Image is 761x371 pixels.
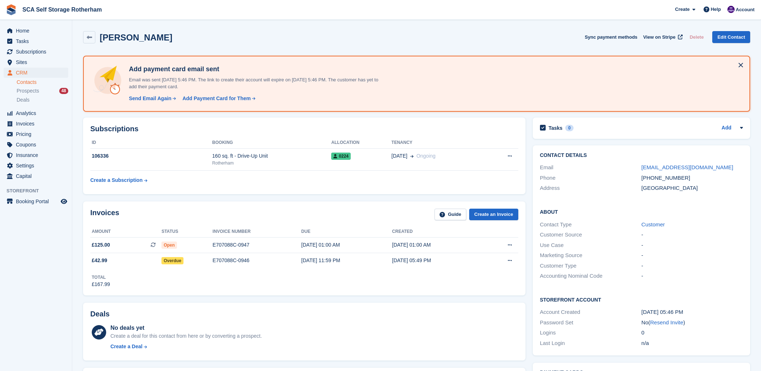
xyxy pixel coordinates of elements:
a: menu [4,171,68,181]
div: Add Payment Card for Them [182,95,251,102]
div: Contact Type [540,221,641,229]
h2: Tasks [549,125,563,131]
th: Allocation [331,137,391,149]
h2: Contact Details [540,153,743,158]
h2: About [540,208,743,215]
span: Prospects [17,88,39,94]
div: Marketing Source [540,251,641,260]
a: Deals [17,96,68,104]
a: SCA Self Storage Rotherham [20,4,105,16]
div: Rotherham [212,160,332,166]
div: [DATE] 05:46 PM [641,308,743,316]
a: menu [4,140,68,150]
span: [DATE] [392,152,407,160]
h2: Storefront Account [540,296,743,303]
span: View on Stripe [643,34,675,41]
div: [DATE] 05:49 PM [392,257,483,264]
a: Create a Deal [111,343,262,350]
div: Create a Subscription [90,176,143,184]
span: CRM [16,68,59,78]
a: Customer [641,221,665,227]
th: Status [161,226,212,238]
h2: Subscriptions [90,125,518,133]
a: Create an Invoice [469,209,518,221]
span: Storefront [7,187,72,195]
div: Logins [540,329,641,337]
a: menu [4,57,68,67]
div: Last Login [540,339,641,347]
a: menu [4,119,68,129]
a: menu [4,47,68,57]
a: Add Payment Card for Them [180,95,256,102]
a: Create a Subscription [90,174,147,187]
h2: [PERSON_NAME] [100,33,172,42]
div: Accounting Nominal Code [540,272,641,280]
div: No deals yet [111,324,262,332]
span: Account [736,6,754,13]
a: Prospects 48 [17,87,68,95]
a: menu [4,161,68,171]
a: menu [4,108,68,118]
span: Analytics [16,108,59,118]
h2: Deals [90,310,109,318]
div: 160 sq. ft - Drive-Up Unit [212,152,332,160]
div: E707088C-0946 [213,257,301,264]
span: Pricing [16,129,59,139]
span: 0224 [331,153,351,160]
th: Due [301,226,392,238]
span: Coupons [16,140,59,150]
span: Help [711,6,721,13]
span: ( ) [648,319,685,325]
th: Created [392,226,483,238]
div: Customer Type [540,262,641,270]
a: Edit Contact [712,31,750,43]
th: Booking [212,137,332,149]
h4: Add payment card email sent [126,65,379,73]
img: Kelly Neesham [727,6,735,13]
span: Sites [16,57,59,67]
a: menu [4,129,68,139]
img: stora-icon-8386f47178a22dfd0bd8f6a31ec36ba5ce8667c1dd55bd0f319d3a0aa187defe.svg [6,4,17,15]
a: View on Stripe [640,31,684,43]
a: menu [4,196,68,206]
button: Delete [687,31,706,43]
th: Invoice number [213,226,301,238]
span: Ongoing [416,153,436,159]
div: Address [540,184,641,192]
div: - [641,272,743,280]
span: Create [675,6,689,13]
div: [DATE] 01:00 AM [301,241,392,249]
div: Phone [540,174,641,182]
th: Tenancy [392,137,486,149]
img: add-payment-card-4dbda4983b697a7845d177d07a5d71e8a16f1ec00487972de202a45f1e8132f5.svg [92,65,123,96]
div: [GEOGRAPHIC_DATA] [641,184,743,192]
div: 0 [565,125,574,131]
div: Total [92,274,110,281]
span: Booking Portal [16,196,59,206]
span: Open [161,242,177,249]
span: £42.99 [92,257,107,264]
div: Email [540,163,641,172]
span: Insurance [16,150,59,160]
th: Amount [90,226,161,238]
div: [DATE] 01:00 AM [392,241,483,249]
div: n/a [641,339,743,347]
div: E707088C-0947 [213,241,301,249]
span: Home [16,26,59,36]
a: menu [4,150,68,160]
div: [DATE] 11:59 PM [301,257,392,264]
div: Use Case [540,241,641,250]
div: [PHONE_NUMBER] [641,174,743,182]
div: 48 [59,88,68,94]
div: Account Created [540,308,641,316]
div: Customer Source [540,231,641,239]
div: £167.99 [92,281,110,288]
div: - [641,231,743,239]
div: Create a deal for this contact from here or by converting a prospect. [111,332,262,340]
span: Tasks [16,36,59,46]
a: [EMAIL_ADDRESS][DOMAIN_NAME] [641,164,733,170]
div: - [641,251,743,260]
span: Settings [16,161,59,171]
span: Subscriptions [16,47,59,57]
a: Contacts [17,79,68,86]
